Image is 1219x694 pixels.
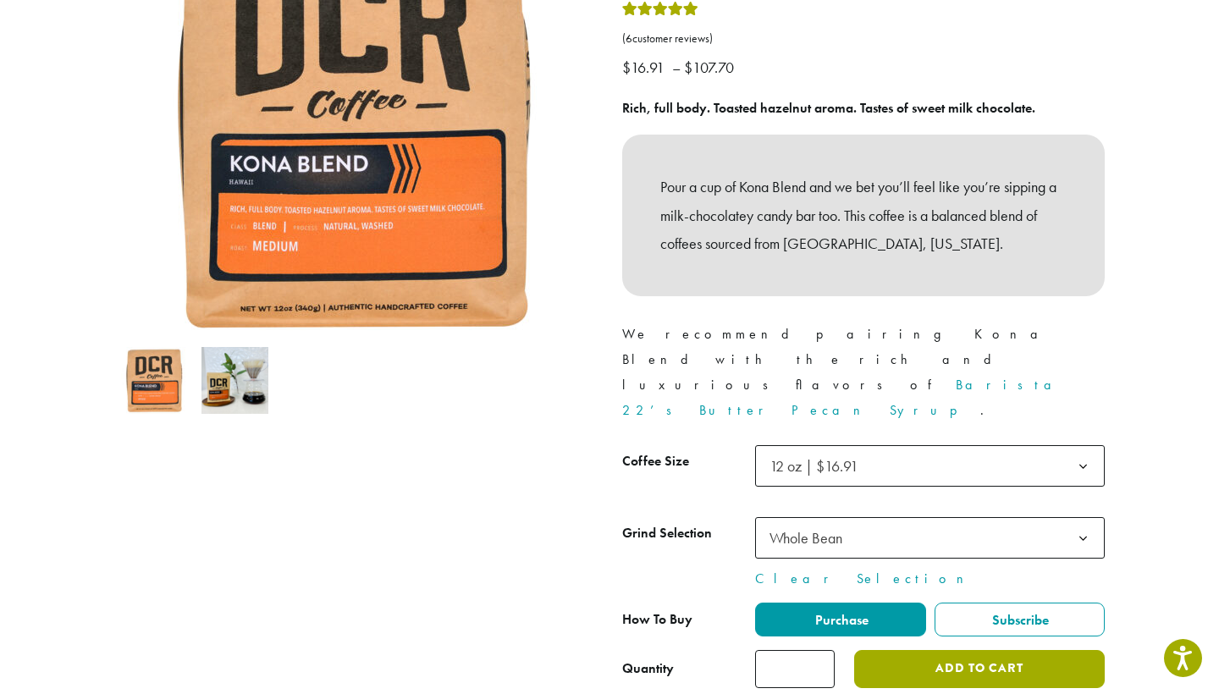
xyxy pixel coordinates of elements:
a: (6customer reviews) [622,30,1105,47]
span: $ [622,58,631,77]
span: Whole Bean [769,528,842,548]
span: How To Buy [622,610,692,628]
span: Subscribe [990,611,1049,629]
label: Grind Selection [622,521,755,546]
input: Product quantity [755,650,835,688]
span: 12 oz | $16.91 [763,449,875,482]
span: Purchase [813,611,869,629]
p: We recommend pairing Kona Blend with the rich and luxurious flavors of . [622,322,1105,423]
div: Quantity [622,658,674,679]
p: Pour a cup of Kona Blend and we bet you’ll feel like you’re sipping a milk-chocolatey candy bar t... [660,173,1067,258]
span: – [672,58,681,77]
b: Rich, full body. Toasted hazelnut aroma. Tastes of sweet milk chocolate. [622,99,1035,117]
span: Whole Bean [755,517,1105,559]
img: Kona Blend - Image 2 [201,347,268,414]
bdi: 107.70 [684,58,738,77]
span: 12 oz | $16.91 [769,456,858,476]
span: 6 [626,31,632,46]
span: $ [684,58,692,77]
span: 12 oz | $16.91 [755,445,1105,487]
button: Add to cart [854,650,1105,688]
span: Whole Bean [763,521,859,554]
img: Kona Blend [121,347,188,414]
bdi: 16.91 [622,58,669,77]
label: Coffee Size [622,449,755,474]
a: Clear Selection [755,569,1105,589]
